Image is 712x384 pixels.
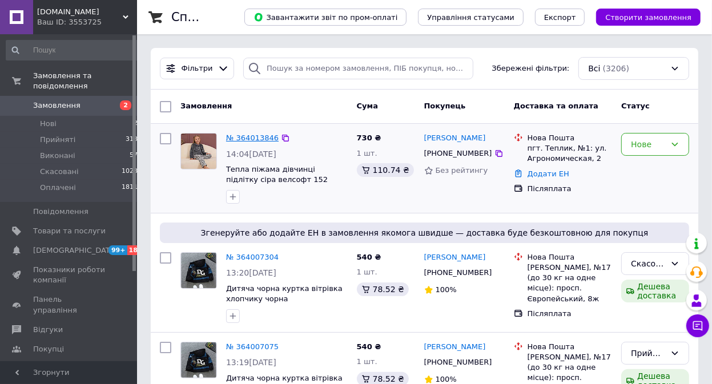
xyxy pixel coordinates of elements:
span: 313 [126,135,138,145]
span: 13:19[DATE] [226,358,276,367]
span: Збережені фільтри: [492,63,570,74]
span: Прийняті [40,135,75,145]
button: Експорт [535,9,585,26]
span: 100% [436,375,457,383]
div: Нова Пошта [528,342,613,352]
div: Нова Пошта [528,133,613,143]
span: Покупці [33,344,64,354]
div: [PERSON_NAME], №17 (до 30 кг на одне місце): просп. Європейський, 8ж [528,262,613,304]
span: 1 шт. [357,149,377,157]
span: Без рейтингу [436,166,488,175]
a: [PERSON_NAME] [424,342,486,353]
span: Експорт [544,13,576,22]
span: Створити замовлення [605,13,691,22]
span: 1 шт. [357,268,377,276]
span: 2 [120,100,131,110]
span: Панель управління [33,294,106,315]
input: Пошук за номером замовлення, ПІБ покупця, номером телефону, Email, номером накладної [243,58,473,80]
span: Повідомлення [33,207,89,217]
div: Нова Пошта [528,252,613,262]
span: 18 [127,245,140,255]
button: Завантажити звіт по пром-оплаті [244,9,407,26]
a: № 364007075 [226,342,279,351]
span: Товари та послуги [33,226,106,236]
a: [PERSON_NAME] [424,252,486,263]
h1: Список замовлень [171,10,287,24]
a: № 364013846 [226,134,279,142]
button: Управління статусами [418,9,524,26]
div: 110.74 ₴ [357,163,414,177]
span: Фільтри [182,63,213,74]
button: Створити замовлення [596,9,701,26]
span: [DEMOGRAPHIC_DATA] [33,245,118,256]
a: Фото товару [180,342,217,378]
div: Ваш ID: 3553725 [37,17,137,27]
span: 14:04[DATE] [226,149,276,159]
span: Cума [357,102,378,110]
span: Управління статусами [427,13,514,22]
span: Доставка та оплата [514,102,598,110]
span: Оплачені [40,183,76,193]
span: Покупець [424,102,466,110]
span: Замовлення [33,100,81,111]
span: 99+ [108,245,127,255]
div: пгт. Теплик, №1: ул. Агрономическая, 2 [528,143,613,164]
span: Виконані [40,151,75,161]
span: Завантажити звіт по пром-оплаті [254,12,397,22]
span: 540 ₴ [357,253,381,261]
a: Створити замовлення [585,13,701,21]
div: [PHONE_NUMBER] [422,265,494,280]
span: 1 шт. [357,357,377,366]
a: Тепла піжама дівчинці підлітку сіра велсофт 152 [226,165,328,184]
span: 1023 [122,167,138,177]
button: Чат з покупцем [686,314,709,337]
span: Показники роботи компанії [33,265,106,285]
span: Замовлення та повідомлення [33,71,137,91]
span: 730 ₴ [357,134,381,142]
a: [PERSON_NAME] [424,133,486,144]
input: Пошук [6,40,139,60]
div: Нове [631,138,666,151]
span: Згенеруйте або додайте ЕН в замовлення якомога швидше — доставка буде безкоштовною для покупця [164,227,685,239]
span: Відгуки [33,325,63,335]
span: 100% [436,285,457,294]
div: Прийнято [631,347,666,359]
a: № 364007304 [226,253,279,261]
a: Дитяча чорна куртка вітрівка хлопчику чорна [226,284,343,304]
a: Фото товару [180,252,217,289]
span: Pusya.prom.ua [37,7,123,17]
span: 1811 [122,183,138,193]
span: Статус [621,102,650,110]
a: Фото товару [180,133,217,169]
img: Фото товару [181,134,216,169]
div: 78.52 ₴ [357,282,409,296]
span: (3206) [603,64,630,73]
div: Післяплата [528,309,613,319]
img: Фото товару [181,253,216,288]
div: Післяплата [528,184,613,194]
img: Фото товару [181,342,216,378]
span: 540 ₴ [357,342,381,351]
div: Скасовано [631,257,666,270]
span: 57 [130,151,138,161]
div: [PHONE_NUMBER] [422,355,494,370]
span: Скасовані [40,167,79,177]
span: 13:20[DATE] [226,268,276,277]
span: Всі [588,63,600,74]
a: Додати ЕН [528,169,569,178]
div: Дешева доставка [621,280,689,302]
span: Нові [40,119,57,129]
div: [PHONE_NUMBER] [422,146,494,161]
span: Замовлення [180,102,232,110]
